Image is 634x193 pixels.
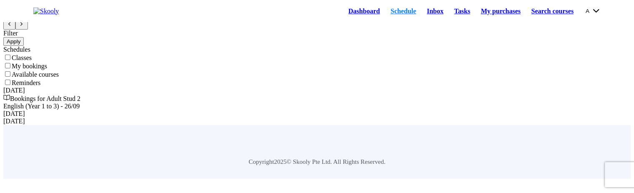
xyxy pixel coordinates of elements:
a: Schedule [385,5,421,17]
label: Classes [12,54,32,61]
div: [DATE] [3,118,631,125]
ion-icon: chevron back outline [7,21,12,27]
ion-icon: chevron forward outline [19,21,24,27]
div: Filter [3,30,631,37]
button: Apply [3,37,24,46]
label: Reminders [12,79,40,86]
div: Schedules [3,46,631,53]
div: Copyright © Skooly Pte Ltd. All Rights Reserved. [37,125,597,179]
span: 2025 [274,158,286,165]
label: Available courses [12,71,59,78]
div: [DATE] [3,110,631,118]
div: English (Year 1 to 3) - 26/09 [3,103,631,110]
a: Dashboard [343,5,385,17]
button: chevron back outline [3,20,15,29]
label: My bookings [12,63,47,70]
img: Skooly [33,8,59,15]
button: chevron forward outline [15,20,28,29]
span: Bookings for Adult Stud 2 [10,95,80,102]
div: [DATE] [3,87,631,94]
ion-icon: book outline [3,94,10,101]
button: Achevron down outline [586,6,601,15]
a: Tasks [449,5,476,17]
a: Search courses [526,5,579,17]
a: Inbox [421,5,449,17]
a: My purchases [476,5,526,17]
